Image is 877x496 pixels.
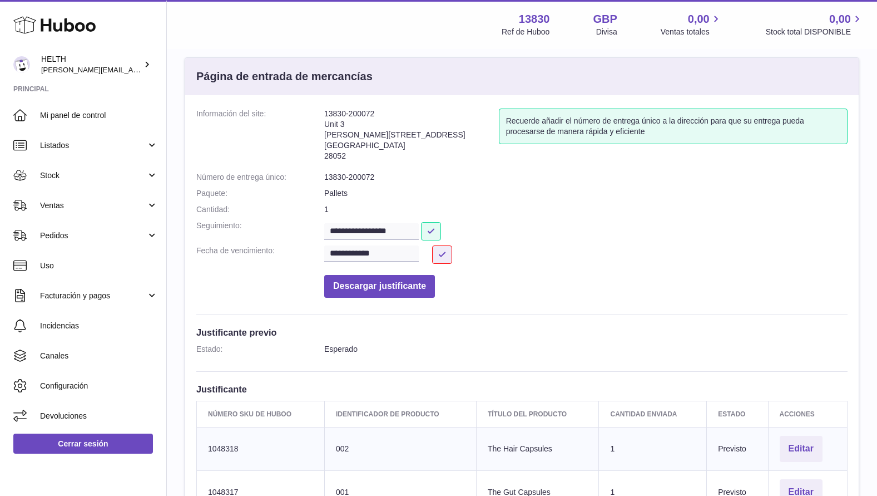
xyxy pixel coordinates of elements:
strong: 13830 [519,12,550,27]
h3: Página de entrada de mercancías [196,69,373,84]
h3: Justificante previo [196,326,848,338]
span: Facturación y pagos [40,291,146,301]
td: 002 [324,427,476,470]
span: Uso [40,261,158,271]
th: Cantidad enviada [599,401,707,427]
th: Identificador de producto [324,401,476,427]
dt: Seguimiento: [196,220,324,240]
a: 0,00 Stock total DISPONIBLE [766,12,864,37]
dt: Información del site: [196,109,324,166]
a: 0,00 Ventas totales [661,12,722,37]
strong: GBP [593,12,617,27]
div: HELTH [41,54,141,75]
th: Acciones [768,401,847,427]
dt: Estado: [196,344,324,355]
span: Stock total DISPONIBLE [766,27,864,37]
button: Descargar justificante [324,275,435,298]
span: Stock [40,170,146,181]
span: Listados [40,140,146,151]
div: Recuerde añadir el número de entrega único a la dirección para que su entrega pueda procesarse de... [499,109,848,144]
dd: 1 [324,204,848,215]
span: Canales [40,351,158,361]
dd: Esperado [324,344,848,355]
img: laura@helth.com [13,56,30,73]
span: Mi panel de control [40,110,158,121]
dd: Pallets [324,188,848,199]
dt: Paquete: [196,188,324,199]
div: Divisa [596,27,617,37]
button: Editar [780,436,823,462]
th: Número SKU de Huboo [197,401,325,427]
span: [PERSON_NAME][EMAIL_ADDRESS][DOMAIN_NAME] [41,65,223,74]
dd: 13830-200072 [324,172,848,183]
div: Ref de Huboo [502,27,549,37]
span: Ventas [40,200,146,211]
span: 0,00 [829,12,851,27]
span: Devoluciones [40,411,158,421]
td: 1 [599,427,707,470]
dt: Cantidad: [196,204,324,215]
span: Incidencias [40,321,158,331]
td: Previsto [707,427,768,470]
th: Estado [707,401,768,427]
span: Ventas totales [661,27,722,37]
td: 1048318 [197,427,325,470]
dt: Número de entrega único: [196,172,324,183]
span: Configuración [40,381,158,391]
a: Cerrar sesión [13,434,153,454]
h3: Justificante [196,383,848,395]
td: The Hair Capsules [476,427,599,470]
address: 13830-200072 Unit 3 [PERSON_NAME][STREET_ADDRESS] [GEOGRAPHIC_DATA] 28052 [324,109,499,166]
dt: Fecha de vencimiento: [196,245,324,264]
span: 0,00 [688,12,710,27]
span: Pedidos [40,230,146,241]
th: Título del producto [476,401,599,427]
